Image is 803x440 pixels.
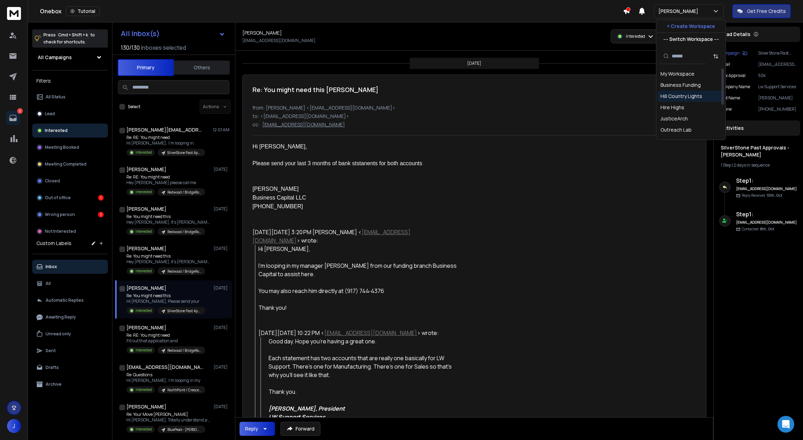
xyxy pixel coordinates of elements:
[45,145,79,150] p: Meeting Booked
[36,240,71,247] h3: Custom Labels
[213,127,229,133] p: 12:01 AM
[32,140,108,154] button: Meeting Booked
[767,193,782,198] span: 10th, Oct
[45,111,55,117] p: Lead
[136,189,152,195] p: Interested
[660,70,694,77] div: My Workspace
[660,82,701,89] div: Business Funding
[98,195,104,201] div: 1
[32,107,108,121] button: Lead
[121,43,140,52] span: 130 / 130
[32,377,108,391] button: Archive
[126,372,205,378] p: Re: Questions
[126,412,210,417] p: Re: Your Move [PERSON_NAME]
[658,8,701,15] p: [PERSON_NAME]
[45,178,60,184] p: Closed
[269,413,325,421] strong: LW Support Services
[467,61,481,66] p: [DATE]
[732,4,791,18] button: Get Free Credits
[126,205,166,212] h1: [PERSON_NAME]
[742,193,782,198] p: Reply Received
[136,387,152,392] p: Interested
[46,314,76,320] p: Awaiting Reply
[252,104,696,111] p: from: [PERSON_NAME] <[EMAIL_ADDRESS][DOMAIN_NAME]>
[46,365,59,370] p: Drafts
[45,128,68,133] p: Interested
[7,419,21,433] button: J
[136,268,152,274] p: Interested
[719,50,747,56] button: Campaign
[126,299,205,304] p: Hi [PERSON_NAME], Please send your
[126,293,205,299] p: Re: You might need this
[32,361,108,375] button: Drafts
[136,308,152,313] p: Interested
[40,6,623,16] div: Onebox
[121,30,160,37] h1: All Inbox(s)
[32,208,108,222] button: Wrong person1
[66,6,100,16] button: Tutorial
[269,337,457,345] div: Good day. Hope you’re having a great one.
[6,111,20,125] a: 2
[252,203,303,209] font: [PHONE_NUMBER]
[269,405,345,412] strong: [PERSON_NAME], President
[126,338,205,344] p: Fill out that application and
[167,229,201,235] p: Redwood / BridgeRock - [PERSON_NAME]
[214,404,229,410] p: [DATE]
[245,425,258,432] div: Reply
[167,387,201,393] p: NorthPoint / Crescent - [PERSON_NAME]
[242,29,282,36] h1: [PERSON_NAME]
[32,344,108,358] button: Sent
[252,85,379,95] h1: Re: You might need this [PERSON_NAME]
[758,95,797,101] p: [PERSON_NAME]
[660,93,702,100] div: Hill Country Lights
[736,210,797,218] h6: Step 1 :
[32,310,108,324] button: Awaiting Reply
[777,416,794,433] div: Open Intercom Messenger
[32,157,108,171] button: Meeting Completed
[167,427,201,432] p: BluePeak - [PERSON_NAME]
[46,382,62,387] p: Archive
[252,186,299,192] font: [PERSON_NAME]
[45,229,76,234] p: Not Interested
[252,121,259,128] p: cc:
[214,246,229,251] p: [DATE]
[136,150,152,155] p: Interested
[126,245,166,252] h1: [PERSON_NAME]
[167,190,201,195] p: Redwood / BridgeRock - [PERSON_NAME]
[118,59,174,76] button: Primary
[126,214,210,219] p: Re: You might need this
[167,308,201,314] p: SilverStone Past Approvals - [PERSON_NAME]
[32,224,108,238] button: Not Interested
[214,167,229,172] p: [DATE]
[32,260,108,274] button: Inbox
[17,108,23,114] p: 2
[32,50,108,64] button: All Campaigns
[126,417,210,423] p: Hi [PERSON_NAME], Totally understand,a lot
[258,261,457,278] div: I'm looping in my manager [PERSON_NAME] from our funding branch Business Capital to assist here.
[32,277,108,291] button: All
[252,113,696,120] p: to: <[EMAIL_ADDRESS][DOMAIN_NAME]>
[38,54,72,61] h1: All Campaigns
[43,32,95,46] p: Press to check for shortcuts.
[32,174,108,188] button: Closed
[252,228,457,245] div: [DATE][DATE] 3:20 PM [PERSON_NAME] < > wrote:
[126,135,205,140] p: Re: RE: You might need
[32,327,108,341] button: Unread only
[663,36,719,43] p: --- Switch Workspace ---
[126,140,205,146] p: Hi [PERSON_NAME], I'm looping in
[660,126,692,133] div: Outreach Lab
[126,324,166,331] h1: [PERSON_NAME]
[126,403,166,410] h1: [PERSON_NAME]
[32,90,108,104] button: All Status
[717,120,800,136] div: Activities
[667,23,715,30] p: + Create Workspace
[252,142,457,151] div: Hi [PERSON_NAME],
[46,281,51,286] p: All
[57,31,89,39] span: Cmd + Shift + k
[45,161,86,167] p: Meeting Completed
[262,121,345,128] p: [EMAIL_ADDRESS][DOMAIN_NAME]
[660,138,693,145] div: Past Approval
[252,222,254,226] font: ᐧ
[128,104,140,110] label: Select
[214,206,229,212] p: [DATE]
